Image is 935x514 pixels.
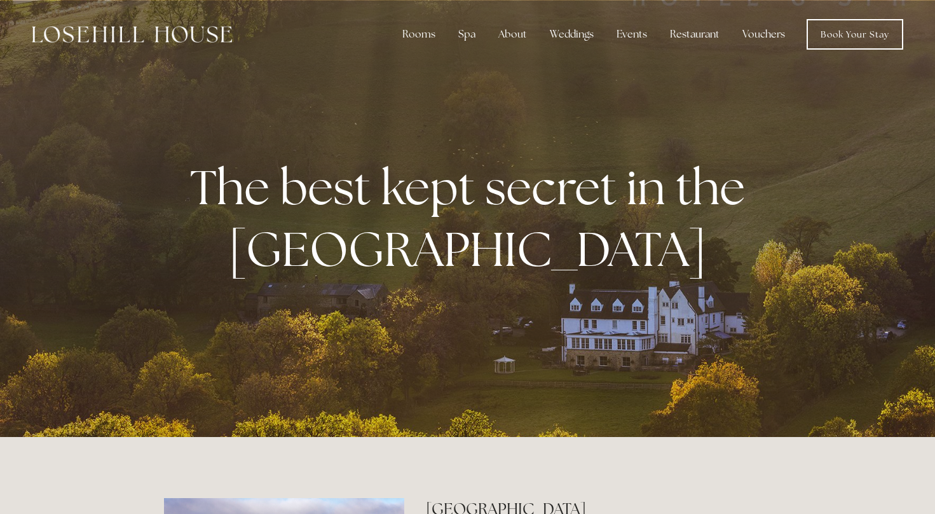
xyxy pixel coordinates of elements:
div: Events [606,22,657,47]
div: Restaurant [660,22,730,47]
div: Rooms [392,22,446,47]
a: Book Your Stay [807,19,903,50]
a: Vouchers [732,22,795,47]
div: About [488,22,537,47]
img: Losehill House [32,26,232,43]
div: Weddings [540,22,604,47]
div: Spa [448,22,486,47]
strong: The best kept secret in the [GEOGRAPHIC_DATA] [190,156,755,281]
